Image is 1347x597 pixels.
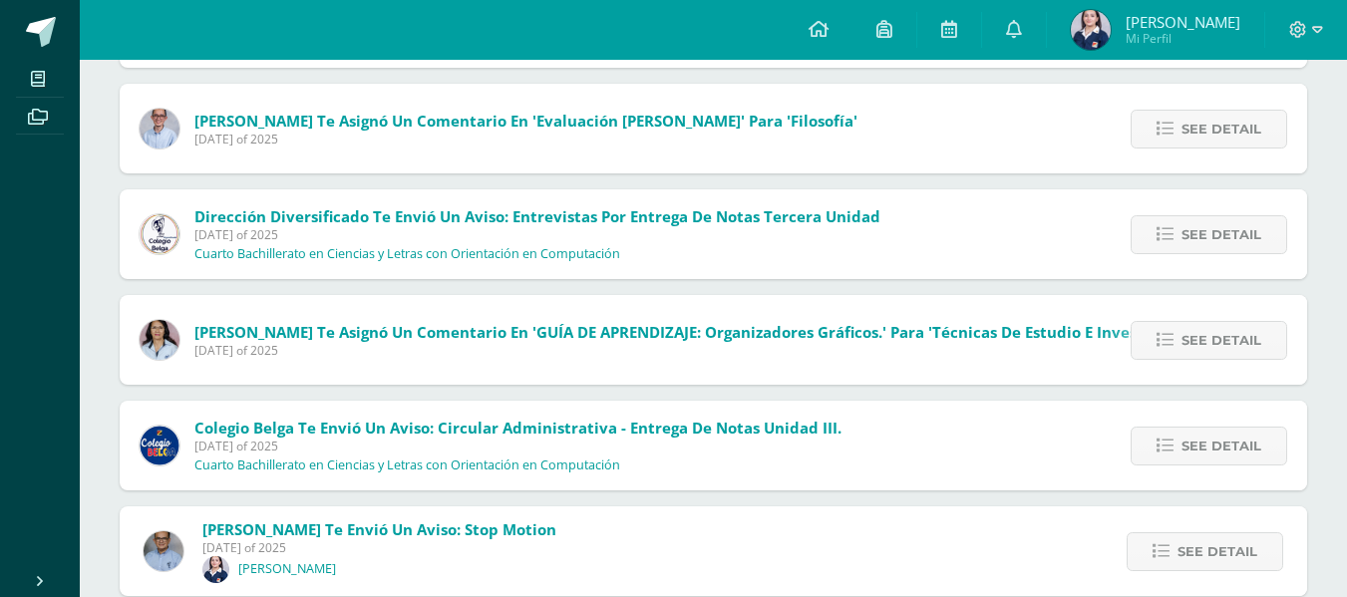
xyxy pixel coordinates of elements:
span: [PERSON_NAME] te asignó un comentario en 'Evaluación [PERSON_NAME]' para 'Filosofía' [194,111,857,131]
span: [DATE] of 2025 [202,539,556,556]
p: Cuarto Bachillerato en Ciencias y Letras con Orientación en Computación [194,457,620,473]
span: See detail [1181,322,1261,359]
img: c0a26e2fe6bfcdf9029544cd5cc8fd3b.png [144,531,183,571]
span: See detail [1181,216,1261,253]
span: [PERSON_NAME] te envió un aviso: Stop Motion [202,519,556,539]
span: Dirección Diversificado te envió un aviso: Entrevistas por Entrega de Notas Tercera Unidad [194,206,880,226]
img: 05091304216df6e21848a617ddd75094.png [140,109,179,149]
p: Cuarto Bachillerato en Ciencias y Letras con Orientación en Computación [194,246,620,262]
img: 478deb7ed8c9cb20f1a8ecabeaa8e7e0.png [202,556,229,583]
span: [PERSON_NAME] [1126,12,1240,32]
img: 919ad801bb7643f6f997765cf4083301.png [140,426,179,465]
span: [DATE] of 2025 [194,226,880,243]
span: See detail [1181,111,1261,148]
span: See detail [1181,428,1261,464]
span: [DATE] of 2025 [194,131,857,148]
span: See detail [1178,533,1257,570]
p: [PERSON_NAME] [238,561,336,577]
img: 49b90201c47adc92305f480b96c44c30.png [140,320,179,360]
span: Mi Perfil [1126,30,1240,47]
span: [DATE] of 2025 [194,342,1201,359]
span: Colegio Belga te envió un aviso: Circular Administrativa - Entrega de Notas Unidad III. [194,418,842,438]
img: dec8df1200ccd7bd8674d58b6835b718.png [1071,10,1111,50]
img: 544bf8086bc8165e313644037ea68f8d.png [140,214,179,254]
span: [DATE] of 2025 [194,438,842,454]
span: [PERSON_NAME] te asignó un comentario en 'GUÍA DE APRENDIZAJE: Organizadores Gráficos.' para 'Téc... [194,322,1201,342]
